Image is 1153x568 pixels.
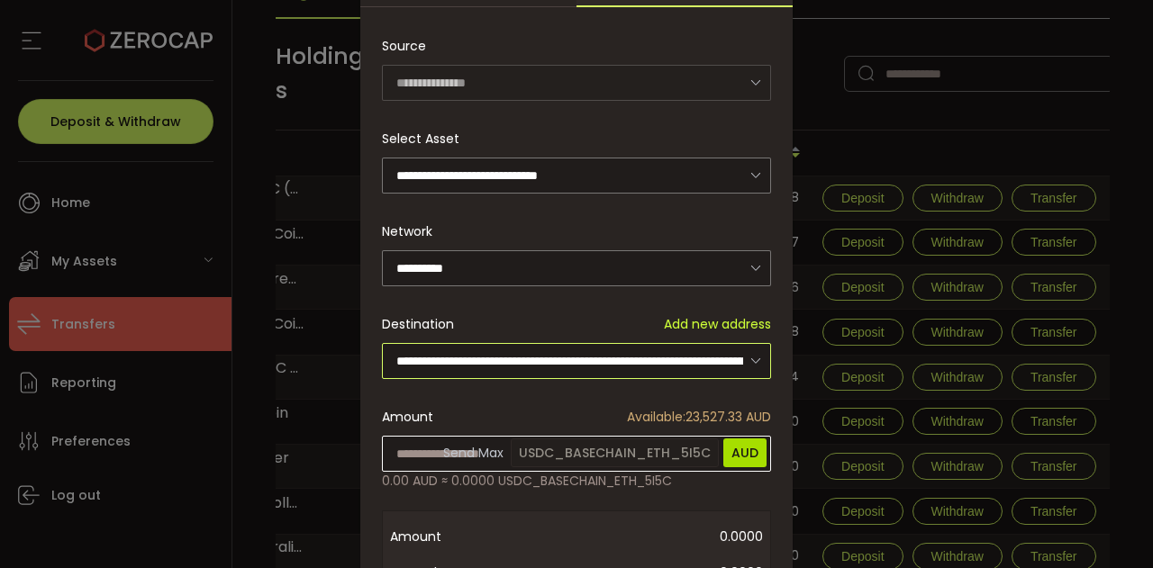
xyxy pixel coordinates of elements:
[627,408,685,426] span: Available:
[627,408,771,427] span: 23,527.33 AUD
[382,472,672,491] span: 0.00 AUD ≈ 0.0000 USDC_BASECHAIN_ETH_5I5C
[382,130,470,148] label: Select Asset
[382,222,443,240] label: Network
[382,28,426,64] span: Source
[440,435,506,471] span: Send Max
[511,438,719,467] span: USDC_BASECHAIN_ETH_5I5C
[534,518,763,554] span: 0.0000
[390,518,534,554] span: Amount
[664,315,771,334] span: Add new address
[723,438,767,467] span: AUD
[1063,482,1153,568] iframe: Chat Widget
[382,408,433,427] span: Amount
[382,315,454,333] span: Destination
